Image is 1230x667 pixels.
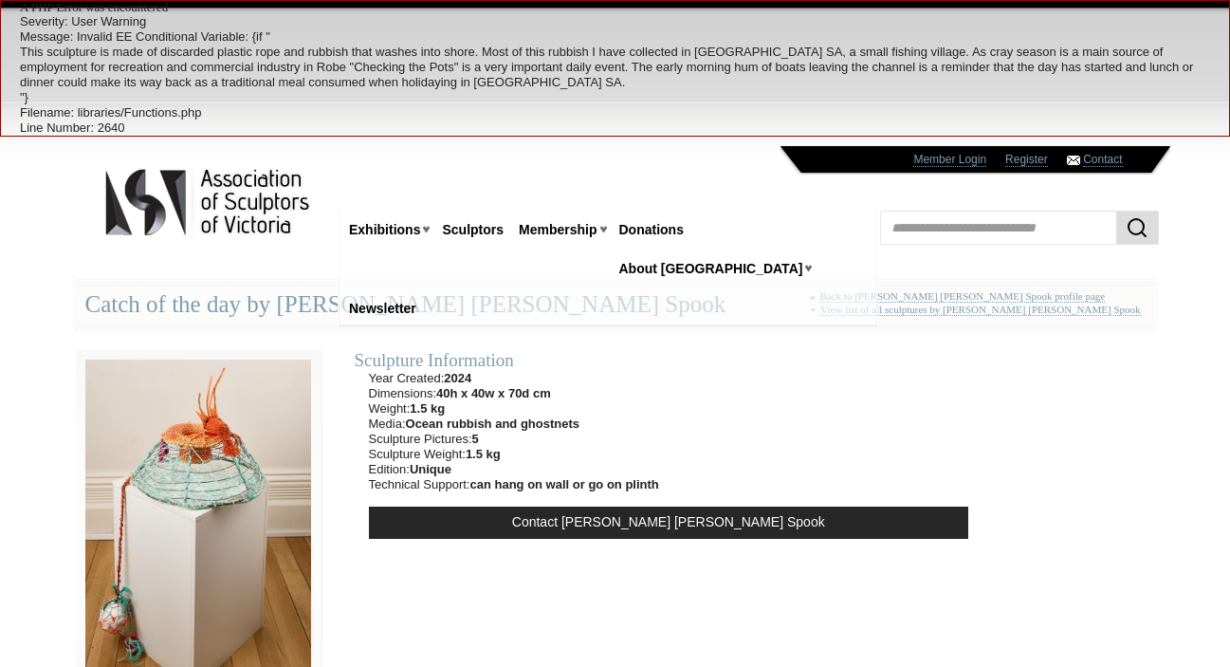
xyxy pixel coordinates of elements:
[612,213,691,248] a: Donations
[1005,153,1048,167] a: Register
[444,371,471,385] strong: 2024
[369,371,659,386] li: Year Created:
[369,432,659,447] li: Sculpture Pictures:
[810,290,1146,324] div: « +
[369,386,659,401] li: Dimensions:
[20,14,1229,29] p: Severity: User Warning
[466,447,501,461] strong: 1.5 kg
[1126,216,1148,239] img: Search
[20,45,1229,90] p: This sculpture is made of discarded plastic rope and rubbish that washes into shore. Most of this...
[20,29,1229,45] p: Message: Invalid EE Conditional Variable: {if "
[1083,153,1122,167] a: Contact
[472,432,479,446] strong: 5
[20,120,1229,136] p: Line Number: 2640
[75,280,1156,330] div: Catch of the day by [PERSON_NAME] [PERSON_NAME] Spook
[369,507,968,539] a: Contact [PERSON_NAME] [PERSON_NAME] Spook
[820,304,1140,316] a: View list of all sculptures by [PERSON_NAME] [PERSON_NAME] Spook
[406,417,579,431] strong: Ocean rubbish and ghostnets
[369,447,659,462] li: Sculpture Weight:
[434,213,511,248] a: Sculptors
[20,105,1229,120] p: Filename: libraries/Functions.php
[369,401,659,417] li: Weight:
[410,462,451,476] strong: Unique
[436,386,551,400] strong: 40h x 40w x 70d cm
[469,477,658,491] strong: can hang on wall or go on plinth
[369,417,659,432] li: Media:
[369,462,659,477] li: Edition:
[355,349,982,371] div: Sculpture Information
[913,153,986,167] a: Member Login
[410,401,445,416] strong: 1.5 kg
[104,165,313,240] img: logo.png
[341,213,428,248] a: Exhibitions
[369,477,659,492] li: Technical Support:
[20,1,1229,14] h4: A PHP Error was encountered
[341,291,424,326] a: Newsletter
[612,251,811,287] a: About [GEOGRAPHIC_DATA]
[820,290,1106,303] a: Back to [PERSON_NAME] [PERSON_NAME] Spook profile page
[511,213,604,248] a: Membership
[1067,156,1080,165] img: Contact ASV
